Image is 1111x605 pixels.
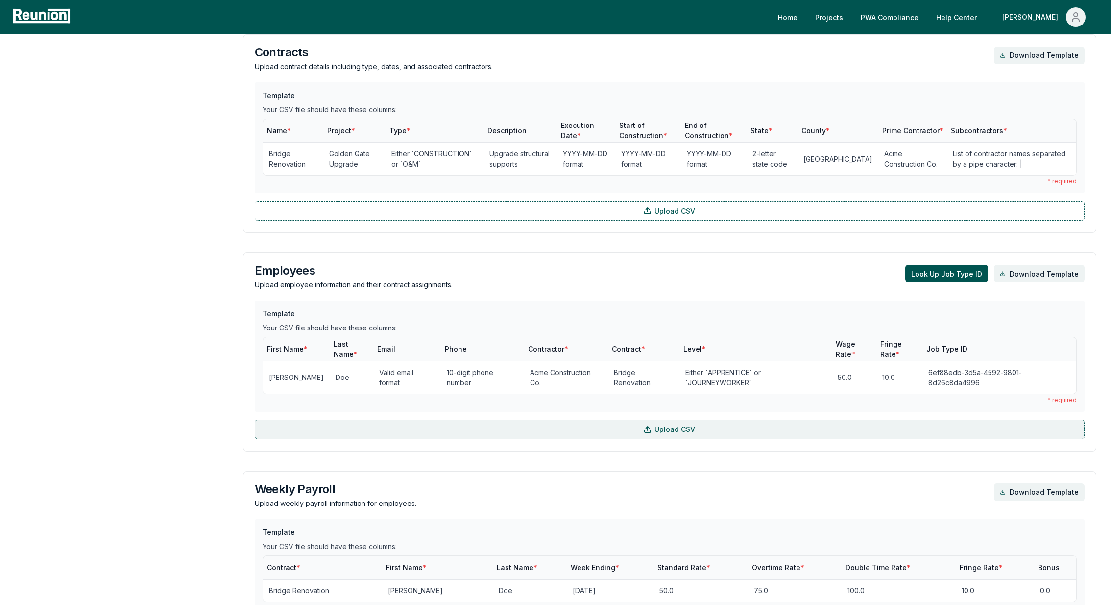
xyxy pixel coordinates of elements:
[905,265,988,282] button: Look Up Job Type ID
[263,104,1077,115] div: Your CSV file should have these columns:
[750,126,773,135] span: State
[619,121,667,140] span: Start of Construction
[1034,580,1076,602] td: 0.0
[263,541,1077,552] div: Your CSV file should have these columns:
[882,126,943,135] span: Prime Contractor
[327,126,355,135] span: Project
[571,563,619,572] span: Week Ending
[263,580,383,602] td: Bridge Renovation
[255,420,1085,439] label: Upload CSV
[876,361,923,394] td: 10.0
[263,396,1077,404] div: * required
[263,90,1077,101] h3: Template
[1038,563,1060,572] span: Bonus
[255,201,1085,221] label: Upload CSV
[994,265,1085,282] a: Download Template
[1002,7,1062,27] div: [PERSON_NAME]
[922,361,1076,394] td: 6ef88edb-3d5a-4592-9801-8d26c8da4996
[845,563,911,572] span: Double Time Rate
[263,143,323,176] td: Bridge Renovation
[267,126,291,135] span: Name
[797,143,878,176] td: [GEOGRAPHIC_DATA]
[441,361,524,394] td: 10-digit phone number
[951,126,1007,135] span: Subcontractors
[880,340,902,358] span: Fringe Rate
[323,143,386,176] td: Golden Gate Upgrade
[679,361,832,394] td: Either `APPRENTICE` or `JOURNEYWORKER`
[853,7,926,27] a: PWA Compliance
[445,345,467,353] span: Phone
[386,143,483,176] td: Either `CONSTRUCTION` or `O&M`
[267,345,308,353] span: First Name
[524,361,608,394] td: Acme Construction Co.
[770,7,1101,27] nav: Main
[561,121,594,140] span: Execution Date
[255,265,453,277] h3: Employees
[657,563,710,572] span: Standard Rate
[685,121,733,140] span: End of Construction
[497,563,537,572] span: Last Name
[842,580,956,602] td: 100.0
[255,47,493,58] h3: Contracts
[608,361,679,394] td: Bridge Renovation
[263,527,1077,537] h3: Template
[263,177,1077,185] div: * required
[994,7,1093,27] button: [PERSON_NAME]
[330,361,374,394] td: Doe
[487,126,527,135] span: Description
[612,345,645,353] span: Contract
[263,361,330,394] td: [PERSON_NAME]
[747,143,797,176] td: 2-letter state code
[926,345,967,353] span: Job Type ID
[255,498,416,508] p: Upload weekly payroll information for employees.
[528,345,568,353] span: Contractor
[377,345,395,353] span: Email
[683,345,706,353] span: Level
[493,580,567,602] td: Doe
[615,143,681,176] td: YYYY-MM-DD format
[681,143,747,176] td: YYYY-MM-DD format
[255,61,493,72] p: Upload contract details including type, dates, and associated contractors.
[255,483,416,495] h3: Weekly Payroll
[267,563,300,572] span: Contract
[255,279,453,290] p: Upload employee information and their contract assignments.
[334,340,358,358] span: Last Name
[956,580,1034,602] td: 10.0
[801,126,830,135] span: County
[557,143,615,176] td: YYYY-MM-DD format
[807,7,851,27] a: Projects
[960,563,1003,572] span: Fringe Rate
[263,308,1077,319] h3: Template
[386,563,427,572] span: First Name
[382,580,493,602] td: [PERSON_NAME]
[263,323,1077,333] div: Your CSV file should have these columns:
[770,7,805,27] a: Home
[748,580,842,602] td: 75.0
[567,580,653,602] td: [DATE]
[947,143,1076,176] td: List of contractor names separated by a pipe character: |
[832,361,876,394] td: 50.0
[994,483,1085,501] a: Download Template
[878,143,947,176] td: Acme Construction Co.
[389,126,411,135] span: Type
[994,47,1085,64] a: Download Template
[483,143,556,176] td: Upgrade structural supports
[928,7,985,27] a: Help Center
[373,361,440,394] td: Valid email format
[836,340,855,358] span: Wage Rate
[752,563,804,572] span: Overtime Rate
[653,580,748,602] td: 50.0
